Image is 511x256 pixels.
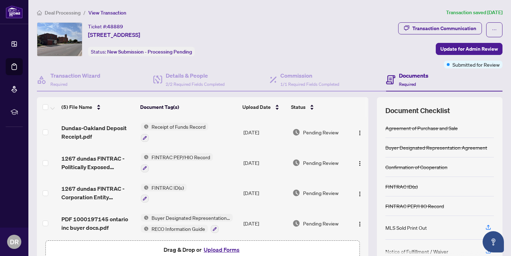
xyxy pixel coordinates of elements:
[6,5,23,18] img: logo
[149,214,233,222] span: Buyer Designated Representation Agreement
[141,123,208,142] button: Status IconReceipt of Funds Record
[357,191,363,197] img: Logo
[280,82,339,87] span: 1/1 Required Fields Completed
[88,10,126,16] span: View Transaction
[83,9,86,17] li: /
[59,97,137,117] th: (5) File Name
[446,9,502,17] article: Transaction saved [DATE]
[50,71,100,80] h4: Transaction Wizard
[164,245,242,254] span: Drag & Drop or
[385,144,487,151] div: Buyer Designated Representation Agreement
[385,183,418,190] div: FINTRAC ID(s)
[303,128,339,136] span: Pending Review
[149,153,213,161] span: FINTRAC PEP/HIO Record
[241,117,290,148] td: [DATE]
[303,189,339,197] span: Pending Review
[385,124,458,132] div: Agreement of Purchase and Sale
[354,187,366,199] button: Logo
[483,231,504,252] button: Open asap
[354,218,366,229] button: Logo
[357,221,363,227] img: Logo
[241,148,290,178] td: [DATE]
[241,178,290,208] td: [DATE]
[399,82,416,87] span: Required
[354,157,366,168] button: Logo
[149,225,208,233] span: RECO Information Guide
[88,30,140,39] span: [STREET_ADDRESS]
[10,237,19,247] span: DR
[50,82,67,87] span: Required
[141,214,149,222] img: Status Icon
[242,103,271,111] span: Upload Date
[385,202,444,210] div: FINTRAC PEP/HIO Record
[88,22,123,30] div: Ticket #:
[61,154,135,171] span: 1267 dundas FINTRAC - Politically Exposed Person_Head of International Organization C.pdf
[149,184,187,191] span: FINTRAC ID(s)
[398,22,482,34] button: Transaction Communication
[141,225,149,233] img: Status Icon
[412,23,476,34] div: Transaction Communication
[452,61,500,68] span: Submitted for Review
[354,127,366,138] button: Logo
[303,159,339,167] span: Pending Review
[399,71,428,80] h4: Documents
[385,224,427,232] div: MLS Sold Print Out
[357,130,363,136] img: Logo
[436,43,502,55] button: Update for Admin Review
[61,215,135,232] span: PDF 1000197145 ontario inc buyer docs.pdf
[137,97,240,117] th: Document Tag(s)
[45,10,81,16] span: Deal Processing
[385,106,450,116] span: Document Checklist
[61,124,135,141] span: Dundas-Oakland Deposit Receipt.pdf
[240,97,288,117] th: Upload Date
[241,208,290,239] td: [DATE]
[357,161,363,166] img: Logo
[141,153,213,172] button: Status IconFINTRAC PEP/HIO Record
[292,128,300,136] img: Document Status
[291,103,306,111] span: Status
[385,163,447,171] div: Confirmation of Cooperation
[149,123,208,130] span: Receipt of Funds Record
[492,27,497,32] span: ellipsis
[202,245,242,254] button: Upload Forms
[141,184,187,203] button: Status IconFINTRAC ID(s)
[385,247,448,255] div: Notice of Fulfillment / Waiver
[37,23,82,56] img: IMG-X12174559_1.jpg
[303,219,339,227] span: Pending Review
[292,159,300,167] img: Document Status
[107,23,123,30] span: 48889
[61,103,92,111] span: (5) File Name
[61,184,135,201] span: 1267 dundas FINTRAC - Corporation Entity Identification Information Record.pdf
[37,10,42,15] span: home
[166,82,225,87] span: 2/2 Required Fields Completed
[280,71,339,80] h4: Commission
[440,43,498,55] span: Update for Admin Review
[292,219,300,227] img: Document Status
[141,153,149,161] img: Status Icon
[107,49,192,55] span: New Submission - Processing Pending
[141,123,149,130] img: Status Icon
[141,184,149,191] img: Status Icon
[88,47,195,56] div: Status:
[166,71,225,80] h4: Details & People
[288,97,349,117] th: Status
[141,214,233,233] button: Status IconBuyer Designated Representation AgreementStatus IconRECO Information Guide
[292,189,300,197] img: Document Status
